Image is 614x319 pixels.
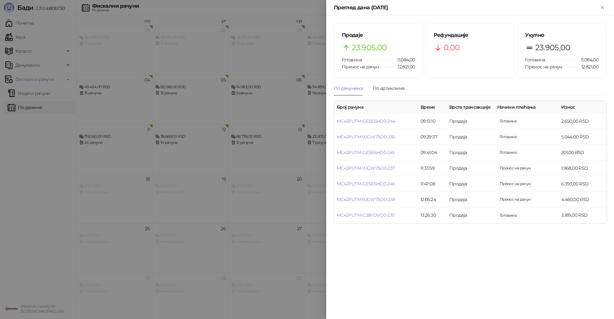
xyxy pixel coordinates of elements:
[393,63,415,70] span: 12.821,00
[559,145,607,160] td: 201,00 RSD
[337,212,395,218] a: MC4JPUTM-C38FDVO0-235
[497,133,519,140] span: 5.044,00
[497,180,533,187] span: 6.393,00
[447,207,495,223] td: Продаја
[559,160,607,176] td: 1.968,00 RSD
[352,42,387,54] span: 23.905,00
[525,57,545,63] span: Готовина
[576,56,598,63] span: 11.084,00
[342,31,415,39] h5: Продаје
[495,101,559,113] th: Начини плаћања
[497,196,533,203] span: 4.460,00
[418,113,447,129] td: 09:13:10
[497,212,519,219] span: 3.189,00
[559,129,607,145] td: 5.044,00 RSD
[447,160,495,176] td: Продаја
[559,207,607,223] td: 3.189,00 RSD
[337,118,395,124] a: MC4JPUTM-GESE6HO0-244
[418,207,447,223] td: 13:26:30
[418,145,447,160] td: 09:41:04
[447,113,495,129] td: Продаја
[342,57,362,63] span: Готовина
[447,192,495,207] td: Продаја
[559,176,607,192] td: 6.393,00 RSD
[418,176,447,192] td: 11:47:08
[447,129,495,145] td: Продаја
[418,129,447,145] td: 09:29:37
[497,118,519,125] span: 2.650,00
[434,31,507,39] h5: Рефундације
[373,85,404,92] div: По артиклима
[337,134,395,140] a: MC4JPUTM-9JGW75O0-236
[342,64,379,70] span: Пренос на рачун
[393,56,415,63] span: 11.084,00
[525,31,598,39] h5: Укупно
[447,101,495,113] th: Врста трансакције
[559,101,607,113] th: Износ
[334,101,418,113] th: Број рачуна
[535,42,570,54] span: 23.905,00
[577,63,598,70] span: 12.821,00
[337,165,395,171] a: MC4JPUTM-9JGW75O0-237
[447,176,495,192] td: Продаја
[334,4,599,12] div: Преглед дана [DATE]
[418,101,447,113] th: Време
[559,192,607,207] td: 4.460,00 RSD
[418,160,447,176] td: 11:33:59
[447,145,495,160] td: Продаја
[599,4,606,12] button: Close
[559,113,607,129] td: 2.650,00 RSD
[334,85,363,92] div: По рачунима
[497,165,533,172] span: 1.968,00
[337,150,395,155] a: MC4JPUTM-GESE6HO0-245
[525,64,562,70] span: Пренос на рачун
[337,181,395,187] a: MC4JPUTM-GESE6HO0-246
[497,149,519,156] span: 201,00
[337,197,395,202] a: MC4JPUTM-9JGW75O0-238
[444,42,460,54] span: 0,00
[418,192,447,207] td: 12:05:24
